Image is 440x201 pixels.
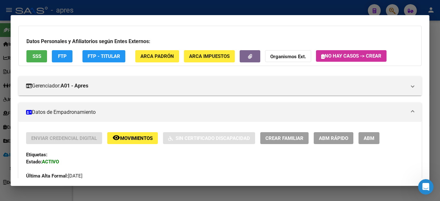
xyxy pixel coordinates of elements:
[10,21,100,27] div: Apres - Padrón refuerzo
[26,152,47,158] strong: Etiquetas:
[26,173,68,179] strong: Última Alta Formal:
[265,50,311,62] button: Organismos Ext.
[31,6,39,11] h1: Fin
[26,132,102,144] button: Enviar Credencial Digital
[10,33,100,52] div: Zona horaria: [GEOGRAPHIC_DATA]/[GEOGRAPHIC_DATA]/[GEOGRAPHIC_DATA]
[26,108,406,116] mat-panel-title: Datos de Empadronamiento
[270,54,306,60] strong: Organismos Ext.
[18,103,422,122] mat-expansion-panel-header: Datos de Empadronamiento
[10,78,100,96] div: O marca el: ‪([GEOGRAPHIC_DATA]) [PHONE_NUMBER]‬ PIN: ‪490 701 735 2785‬#
[418,179,434,195] iframe: Intercom live chat
[20,152,25,157] button: Selector de gif
[31,152,36,157] button: Adjuntar un archivo
[364,135,374,141] span: ABM
[4,3,16,15] button: go back
[42,159,59,165] strong: ACTIVO
[26,38,414,45] h3: Datos Personales y Afiliatorios según Entes Externos:
[112,134,120,142] mat-icon: remove_red_eye
[26,159,42,165] strong: Estado:
[5,17,124,120] div: Soporte dice…
[120,135,153,141] span: Movimientos
[321,53,381,59] span: No hay casos -> Crear
[5,17,106,113] div: Apres - Padrón refuerzo[DATE] · 12:00 – 1:00pmZona horaria: [GEOGRAPHIC_DATA]/[GEOGRAPHIC_DATA]/[...
[10,27,100,34] div: [DATE] · 12:00 – 1:00pm
[10,152,15,157] button: Selector de emoji
[5,135,71,149] div: ¡Que tenga un lindo dia!
[5,135,124,160] div: Soporte dice…
[58,54,67,59] span: FTP
[113,3,125,14] div: Cerrar
[5,138,123,149] textarea: Escribe un mensaje...
[107,132,158,144] button: Movimientos
[52,50,72,62] button: FTP
[176,135,250,141] span: Sin Certificado Discapacidad
[260,132,309,144] button: Crear Familiar
[5,120,124,135] div: Soporte dice…
[31,135,97,141] span: Enviar Credencial Digital
[26,173,82,179] span: [DATE]
[189,54,230,59] span: ARCA Impuestos
[265,135,303,141] span: Crear Familiar
[18,4,29,14] img: Profile image for Fin
[26,82,406,90] mat-panel-title: Gerenciador:
[10,97,85,108] a: [URL][DOMAIN_NAME][PERSON_NAME]
[82,50,125,62] button: FTP - Titular
[10,96,100,109] div: Más números de teléfono:
[359,132,379,144] button: ABM
[163,132,255,144] button: Sin Certificado Discapacidad
[18,76,422,96] mat-expansion-panel-header: Gerenciador:A01 - Apres
[10,52,100,65] div: Información para unirse con Google Meet
[101,3,113,15] button: Inicio
[319,135,348,141] span: ABM Rápido
[110,149,121,160] button: Enviar un mensaje…
[61,82,88,90] strong: A01 - Apres
[5,120,92,134] div: Al mail tambien llegó la invitación
[26,50,47,62] button: SSS
[10,65,100,78] div: Enlace de la videollamada:
[88,54,120,59] span: FTP - Titular
[10,124,87,130] div: Al mail tambien llegó la invitación
[140,54,174,59] span: ARCA Padrón
[314,132,353,144] button: ABM Rápido
[135,50,179,62] button: ARCA Padrón
[316,50,387,62] button: No hay casos -> Crear
[184,50,235,62] button: ARCA Impuestos
[10,114,46,118] div: Soporte • Hace 1h
[41,152,46,157] button: Start recording
[33,54,41,59] span: SSS
[10,65,85,77] a: [URL][DOMAIN_NAME][PERSON_NAME]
